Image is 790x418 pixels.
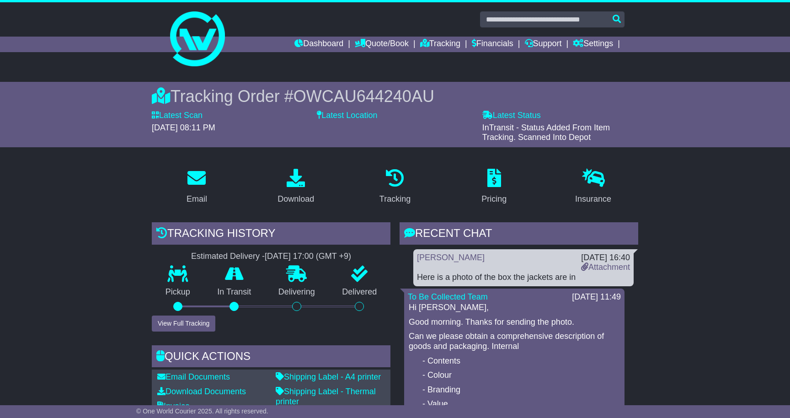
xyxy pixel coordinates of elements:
a: Download [272,166,320,209]
p: In Transit [204,287,265,297]
a: Insurance [569,166,617,209]
p: Hi [PERSON_NAME], [409,303,620,313]
label: Latest Location [317,111,377,121]
p: Pickup [152,287,204,297]
a: Support [525,37,562,52]
span: [DATE] 08:11 PM [152,123,215,132]
div: Tracking [379,193,411,205]
p: - Colour [409,370,620,380]
p: Delivering [265,287,329,297]
div: RECENT CHAT [400,222,638,247]
a: [PERSON_NAME] [417,253,485,262]
p: Good morning. Thanks for sending the photo. [409,317,620,327]
a: Shipping Label - Thermal printer [276,387,376,406]
div: [DATE] 16:40 [581,253,630,263]
a: Settings [573,37,613,52]
p: Can we please obtain a comprehensive description of goods and packaging. Internal [409,332,620,351]
div: Insurance [575,193,611,205]
a: Financials [472,37,513,52]
a: Download Documents [157,387,246,396]
p: - Value [409,399,620,409]
div: Tracking Order # [152,86,638,106]
p: Delivered [329,287,391,297]
a: Dashboard [294,37,343,52]
a: Email Documents [157,372,230,381]
div: [DATE] 11:49 [572,292,621,302]
a: Attachment [581,263,630,272]
div: Estimated Delivery - [152,252,390,262]
a: Quote/Book [355,37,409,52]
label: Latest Status [482,111,541,121]
p: - Contents [409,356,620,366]
a: Tracking [420,37,460,52]
div: Tracking history [152,222,390,247]
a: Pricing [475,166,512,209]
p: - Branding [409,385,620,395]
a: Email [181,166,213,209]
div: Quick Actions [152,345,390,370]
div: Here is a photo of the box the jackets are in [417,273,630,283]
span: InTransit - Status Added From Item Tracking. Scanned Into Depot [482,123,610,142]
div: [DATE] 17:00 (GMT +9) [265,252,351,262]
div: Pricing [481,193,507,205]
a: To Be Collected Team [408,292,488,301]
div: Email [187,193,207,205]
a: Shipping Label - A4 printer [276,372,381,381]
span: OWCAU644240AU [294,87,434,106]
a: Invoice [157,402,190,411]
a: Tracking [374,166,416,209]
button: View Full Tracking [152,316,215,332]
div: Download [278,193,314,205]
span: © One World Courier 2025. All rights reserved. [136,407,268,415]
label: Latest Scan [152,111,203,121]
